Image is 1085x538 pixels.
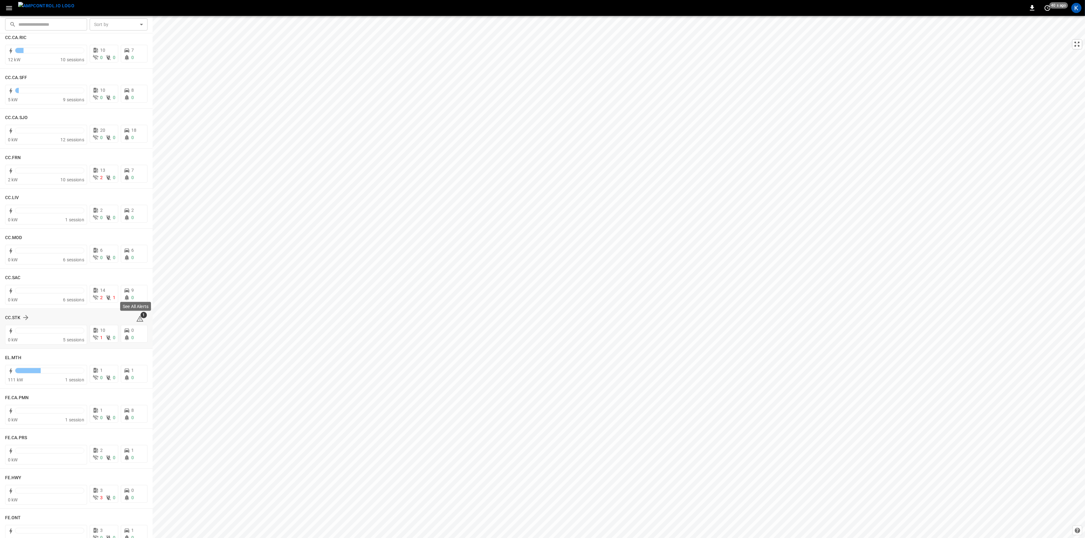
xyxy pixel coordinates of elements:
[8,217,18,222] span: 0 kW
[100,248,103,253] span: 6
[5,514,21,521] h6: FE.ONT
[131,328,134,333] span: 0
[5,34,26,41] h6: CC.CA.RIC
[100,168,105,173] span: 13
[8,57,20,62] span: 12 kW
[131,368,134,373] span: 1
[100,48,105,53] span: 10
[18,2,74,10] img: ampcontrol.io logo
[8,297,18,302] span: 0 kW
[100,375,103,380] span: 0
[5,234,22,241] h6: CC.MOD
[131,168,134,173] span: 7
[131,175,134,180] span: 0
[100,88,105,93] span: 10
[100,335,103,340] span: 1
[63,97,84,102] span: 9 sessions
[100,255,103,260] span: 0
[100,528,103,533] span: 3
[8,337,18,342] span: 0 kW
[131,255,134,260] span: 0
[100,408,103,413] span: 1
[63,337,84,342] span: 5 sessions
[5,394,29,401] h6: FE.CA.PMN
[5,74,27,81] h6: CC.CA.SFF
[5,354,22,361] h6: EL.MTH
[100,328,105,333] span: 10
[60,177,84,182] span: 10 sessions
[131,95,134,100] span: 0
[8,497,18,502] span: 0 kW
[113,255,115,260] span: 0
[131,495,134,500] span: 0
[65,377,84,382] span: 1 session
[131,448,134,453] span: 1
[131,215,134,220] span: 0
[100,135,103,140] span: 0
[113,135,115,140] span: 0
[1049,2,1068,9] span: 40 s ago
[60,137,84,142] span: 12 sessions
[100,488,103,493] span: 3
[131,128,136,133] span: 18
[100,288,105,293] span: 14
[8,457,18,462] span: 0 kW
[113,215,115,220] span: 0
[131,455,134,460] span: 0
[131,288,134,293] span: 9
[5,114,28,121] h6: CC.CA.SJO
[100,215,103,220] span: 0
[63,297,84,302] span: 6 sessions
[5,154,21,161] h6: CC.FRN
[8,257,18,262] span: 0 kW
[131,415,134,420] span: 0
[100,368,103,373] span: 1
[65,217,84,222] span: 1 session
[100,448,103,453] span: 2
[63,257,84,262] span: 6 sessions
[131,88,134,93] span: 8
[100,295,103,300] span: 2
[5,274,21,281] h6: CC.SAC
[113,415,115,420] span: 0
[100,455,103,460] span: 0
[131,295,134,300] span: 0
[100,175,103,180] span: 2
[113,335,115,340] span: 0
[100,95,103,100] span: 0
[131,528,134,533] span: 1
[5,314,21,321] h6: CC.STK
[8,177,18,182] span: 2 kW
[131,55,134,60] span: 0
[100,208,103,213] span: 2
[113,295,115,300] span: 1
[131,135,134,140] span: 0
[113,175,115,180] span: 0
[131,248,134,253] span: 6
[5,194,19,201] h6: CC.LIV
[131,208,134,213] span: 2
[113,55,115,60] span: 0
[8,377,23,382] span: 111 kW
[123,303,148,310] p: See All Alerts
[1071,3,1082,13] div: profile-icon
[131,375,134,380] span: 0
[5,474,22,481] h6: FE.HWY
[5,434,27,441] h6: FE.CA.PRS
[60,57,84,62] span: 10 sessions
[8,137,18,142] span: 0 kW
[113,375,115,380] span: 0
[65,417,84,422] span: 1 session
[131,408,134,413] span: 8
[131,48,134,53] span: 7
[8,417,18,422] span: 0 kW
[100,128,105,133] span: 20
[131,335,134,340] span: 0
[100,495,103,500] span: 3
[8,97,18,102] span: 5 kW
[100,55,103,60] span: 0
[113,455,115,460] span: 0
[113,495,115,500] span: 0
[1042,3,1053,13] button: set refresh interval
[131,488,134,493] span: 0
